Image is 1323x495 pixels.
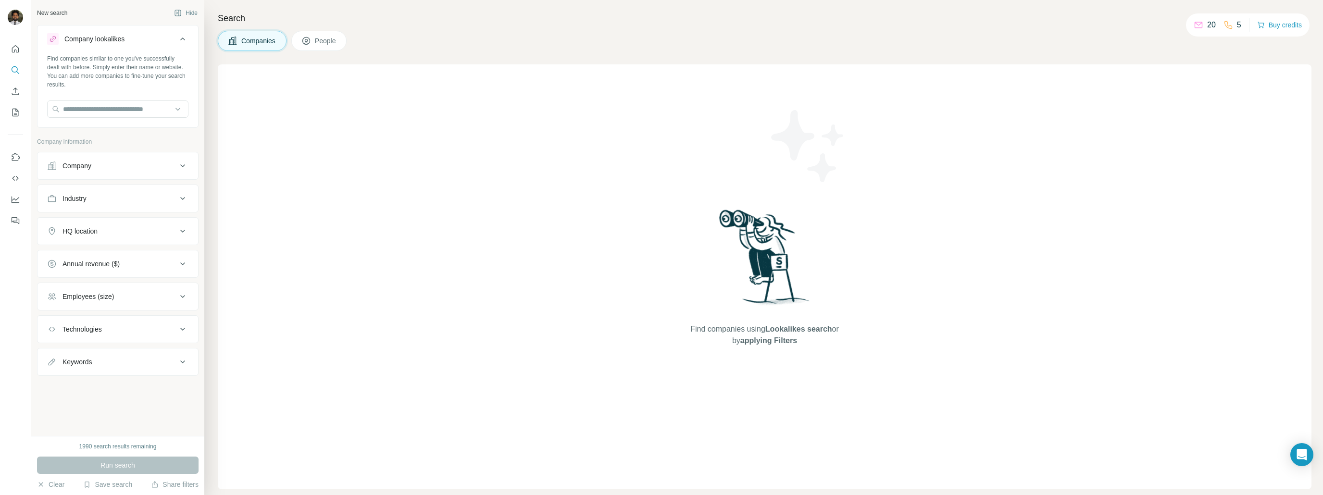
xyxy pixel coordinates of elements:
[37,154,198,177] button: Company
[167,6,204,20] button: Hide
[8,170,23,187] button: Use Surfe API
[37,350,198,373] button: Keywords
[8,104,23,121] button: My lists
[151,480,199,489] button: Share filters
[8,10,23,25] img: Avatar
[8,40,23,58] button: Quick start
[241,36,276,46] span: Companies
[37,220,198,243] button: HQ location
[62,292,114,301] div: Employees (size)
[765,325,832,333] span: Lookalikes search
[218,12,1311,25] h4: Search
[62,259,120,269] div: Annual revenue ($)
[62,194,87,203] div: Industry
[64,34,125,44] div: Company lookalikes
[8,191,23,208] button: Dashboard
[8,148,23,166] button: Use Surfe on LinkedIn
[83,480,132,489] button: Save search
[37,252,198,275] button: Annual revenue ($)
[62,324,102,334] div: Technologies
[687,323,841,346] span: Find companies using or by
[37,285,198,308] button: Employees (size)
[765,103,851,189] img: Surfe Illustration - Stars
[8,83,23,100] button: Enrich CSV
[715,207,815,314] img: Surfe Illustration - Woman searching with binoculars
[8,62,23,79] button: Search
[79,442,157,451] div: 1990 search results remaining
[37,27,198,54] button: Company lookalikes
[37,137,199,146] p: Company information
[740,336,797,345] span: applying Filters
[1207,19,1216,31] p: 20
[37,318,198,341] button: Technologies
[315,36,337,46] span: People
[1257,18,1302,32] button: Buy credits
[1290,443,1313,466] div: Open Intercom Messenger
[37,480,64,489] button: Clear
[47,54,188,89] div: Find companies similar to one you've successfully dealt with before. Simply enter their name or w...
[37,9,67,17] div: New search
[37,187,198,210] button: Industry
[62,161,91,171] div: Company
[1237,19,1241,31] p: 5
[62,357,92,367] div: Keywords
[62,226,98,236] div: HQ location
[8,212,23,229] button: Feedback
